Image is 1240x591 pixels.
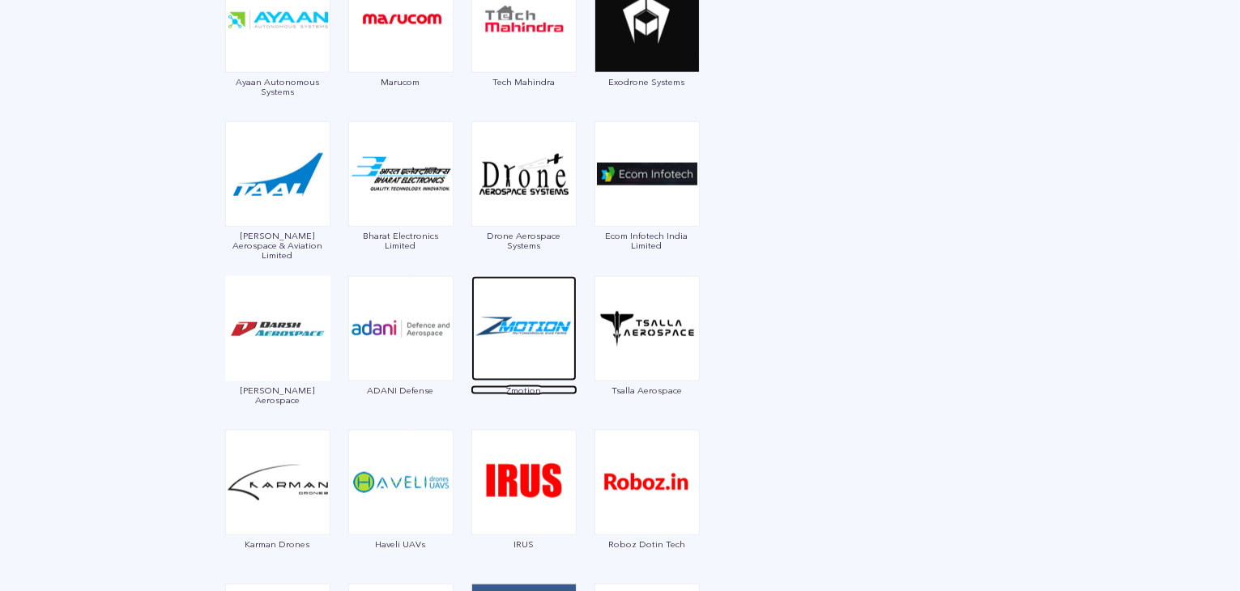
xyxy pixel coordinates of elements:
[348,121,454,227] img: ic_bharatelectronics.png
[471,166,577,250] a: Drone Aerospace Systems
[471,474,577,549] a: IRUS
[224,321,331,405] a: [PERSON_NAME] Aerospace
[471,276,577,381] img: ic_zmotion.png
[594,539,701,549] span: Roboz Dotin Tech
[225,121,330,227] img: ic_tanejaaerospace.png
[347,12,454,87] a: Marucom
[594,430,700,535] img: img_roboz.png
[224,77,331,96] span: Ayaan Autonomous Systems
[471,121,577,227] img: ic_droneaerospace.png
[224,12,331,96] a: Ayaan Autonomous Systems
[224,474,331,549] a: Karman Drones
[594,276,700,381] img: ic_tsalla.png
[594,166,701,250] a: Ecom Infotech India Limited
[347,474,454,549] a: Haveli UAVs
[225,276,330,381] img: img_darsh.png
[224,385,331,405] span: [PERSON_NAME] Aerospace
[348,430,454,535] img: ic_haveliuas.png
[594,321,701,395] a: Tsalla Aerospace
[347,385,454,395] span: ADANI Defense
[594,12,701,87] a: Exodrone Systems
[471,12,577,87] a: Tech Mahindra
[224,166,331,260] a: [PERSON_NAME] Aerospace & Aviation Limited
[594,474,701,549] a: Roboz Dotin Tech
[224,539,331,549] span: Karman Drones
[594,231,701,250] span: Ecom Infotech India Limited
[471,430,577,535] img: img_irus.png
[347,539,454,549] span: Haveli UAVs
[347,166,454,250] a: Bharat Electronics Limited
[225,430,330,535] img: img_karmandrones.png
[471,77,577,87] span: Tech Mahindra
[347,77,454,87] span: Marucom
[347,231,454,250] span: Bharat Electronics Limited
[594,385,701,395] span: Tsalla Aerospace
[224,231,331,260] span: [PERSON_NAME] Aerospace & Aviation Limited
[471,539,577,549] span: IRUS
[594,121,700,227] img: ic_ecom.png
[471,385,577,395] span: Zmotion
[471,321,577,395] a: Zmotion
[348,276,454,381] img: ic_adanidefence.png
[594,77,701,87] span: Exodrone Systems
[347,321,454,395] a: ADANI Defense
[471,231,577,250] span: Drone Aerospace Systems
